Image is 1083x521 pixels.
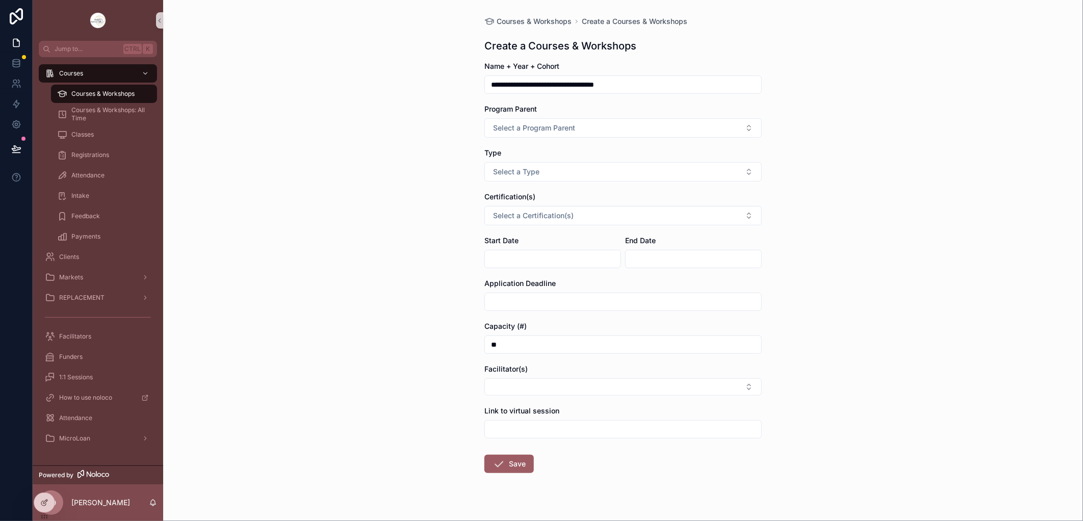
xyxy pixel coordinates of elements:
span: Funders [59,353,83,361]
span: Clients [59,253,79,261]
span: Application Deadline [484,279,556,288]
span: Facilitator(s) [484,364,528,373]
a: Registrations [51,146,157,164]
a: Clients [39,248,157,266]
span: Courses & Workshops [71,90,135,98]
button: Select Button [484,118,762,138]
a: Facilitators [39,327,157,346]
span: K [144,45,152,53]
span: Certification(s) [484,192,535,201]
a: Courses & Workshops: All Time [51,105,157,123]
a: MicroLoan [39,429,157,448]
a: Feedback [51,207,157,225]
span: Registrations [71,151,109,159]
div: scrollable content [33,57,163,461]
a: Funders [39,348,157,366]
span: Intake [71,192,89,200]
span: Courses & Workshops: All Time [71,106,147,122]
p: [PERSON_NAME] [71,498,130,508]
span: Program Parent [484,105,537,113]
span: Courses [59,69,83,77]
a: Intake [51,187,157,205]
span: Select a Program Parent [493,123,575,133]
span: Capacity (#) [484,322,527,330]
span: Name + Year + Cohort [484,62,559,70]
span: Classes [71,131,94,139]
span: How to use noloco [59,394,112,402]
span: MicroLoan [59,434,90,442]
span: Select a Certification(s) [493,211,574,221]
span: Type [484,148,501,157]
span: Powered by [39,471,73,479]
span: REPLACEMENT [59,294,105,302]
span: Attendance [59,414,92,422]
span: Ctrl [123,44,142,54]
h1: Create a Courses & Workshops [484,39,636,53]
a: Attendance [39,409,157,427]
span: Markets [59,273,83,281]
span: Jump to... [55,45,119,53]
a: Powered by [33,465,163,484]
a: 1:1 Sessions [39,368,157,386]
a: Attendance [51,166,157,185]
span: 1:1 Sessions [59,373,93,381]
button: Select Button [484,206,762,225]
a: Courses & Workshops [51,85,157,103]
a: Courses [39,64,157,83]
span: Attendance [71,171,105,179]
span: Facilitators [59,332,91,341]
button: Select Button [484,162,762,181]
button: Save [484,455,534,473]
span: Select a Type [493,167,539,177]
span: End Date [625,236,656,245]
a: Payments [51,227,157,246]
a: Courses & Workshops [484,16,572,27]
button: Select Button [484,378,762,396]
span: Link to virtual session [484,406,559,415]
a: Create a Courses & Workshops [582,16,687,27]
span: Payments [71,232,100,241]
img: App logo [90,12,106,29]
span: Start Date [484,236,519,245]
button: Jump to...CtrlK [39,41,157,57]
a: How to use noloco [39,388,157,407]
a: Classes [51,125,157,144]
span: Courses & Workshops [497,16,572,27]
span: Feedback [71,212,100,220]
a: REPLACEMENT [39,289,157,307]
a: Markets [39,268,157,286]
